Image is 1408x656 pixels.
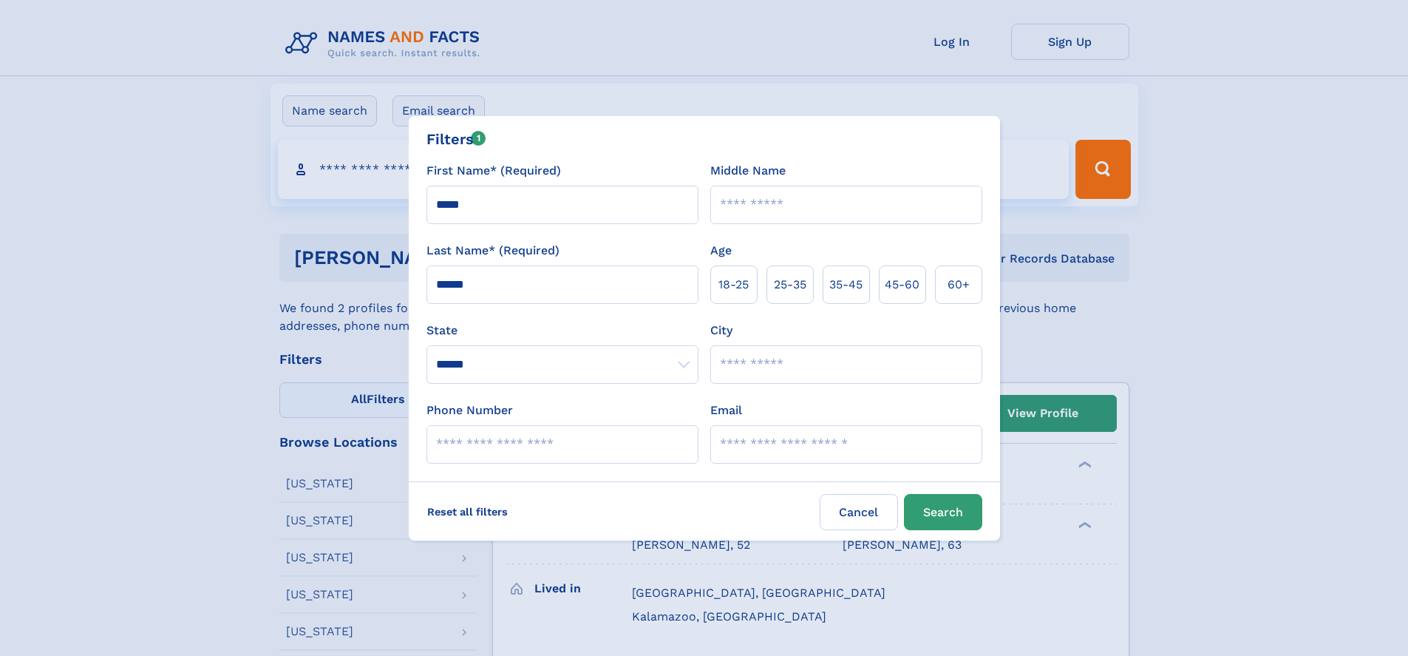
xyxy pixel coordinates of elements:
[829,276,863,294] span: 35‑45
[948,276,970,294] span: 60+
[426,128,486,150] div: Filters
[774,276,806,294] span: 25‑35
[885,276,919,294] span: 45‑60
[710,322,732,339] label: City
[710,402,742,419] label: Email
[426,162,561,180] label: First Name* (Required)
[820,494,898,530] label: Cancel
[710,242,732,260] label: Age
[904,494,982,530] button: Search
[426,402,513,419] label: Phone Number
[418,494,517,530] label: Reset all filters
[710,162,786,180] label: Middle Name
[718,276,749,294] span: 18‑25
[426,242,560,260] label: Last Name* (Required)
[426,322,698,339] label: State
